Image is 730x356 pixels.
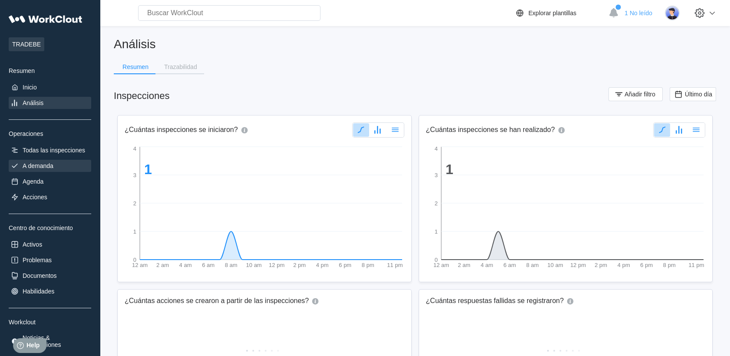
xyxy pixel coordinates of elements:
div: Todas las inspecciones [23,147,85,154]
h2: ¿Cuántas acciones se crearon a partir de las inspecciones? [125,297,309,306]
tspan: 8 pm [663,262,675,268]
div: Inicio [23,84,37,91]
tspan: 1 [133,228,136,235]
tspan: 2 pm [293,262,306,268]
tspan: 11 pm [387,262,403,268]
div: Noticias & atualizaciones [23,334,89,348]
tspan: 2 pm [595,262,607,268]
button: Trazabilidad [155,60,204,73]
tspan: 8 am [526,262,538,268]
tspan: 8 am [225,262,238,268]
tspan: 2 am [156,262,169,268]
tspan: 1 [144,162,152,177]
div: Centro de conocimiento [9,224,91,231]
tspan: 4 pm [316,262,329,268]
tspan: 12 pm [570,262,586,268]
tspan: 6 am [202,262,215,268]
a: Inicio [9,81,91,93]
tspan: 12 am [433,262,449,268]
tspan: 1 [434,228,437,235]
a: A demanda [9,160,91,172]
div: Trazabilidad [164,64,197,70]
a: Explorar plantillas [515,8,604,18]
tspan: 6 pm [640,262,653,268]
tspan: 4 [133,145,136,152]
tspan: 12 pm [269,262,284,268]
div: Operaciones [9,130,91,137]
tspan: 11 pm [688,262,704,268]
span: Añadir filtro [624,91,655,97]
h2: ¿Cuántas inspecciones se han realizado? [426,125,555,135]
div: Documentos [23,272,57,279]
tspan: 0 [133,257,136,263]
div: Activos [23,241,42,248]
tspan: 4 am [179,262,192,268]
tspan: 2 [434,200,437,207]
a: Todas las inspecciones [9,144,91,156]
tspan: 8 pm [362,262,374,268]
a: Activos [9,238,91,251]
tspan: 3 [133,172,136,178]
tspan: 1 [446,162,453,177]
div: Problemas [23,257,52,264]
a: Problemas [9,254,91,266]
a: Análisis [9,97,91,109]
div: Análisis [23,99,43,106]
a: Noticias & atualizaciones [9,333,91,350]
button: Resumen [114,60,155,73]
div: A demanda [23,162,53,169]
tspan: 10 am [547,262,563,268]
span: Último día [685,91,712,98]
h2: ¿Cuántas inspecciones se iniciaron? [125,125,238,135]
tspan: 4 am [480,262,493,268]
div: Resumen [9,67,91,74]
tspan: 4 [434,145,437,152]
div: Workclout [9,319,91,326]
div: Agenda [23,178,43,185]
div: Acciones [23,194,47,201]
a: Habilidades [9,285,91,297]
tspan: 2 am [458,262,470,268]
tspan: 2 [133,200,136,207]
tspan: 0 [434,257,437,263]
div: Habilidades [23,288,54,295]
a: Documentos [9,270,91,282]
tspan: 6 am [503,262,516,268]
button: Añadir filtro [608,87,663,101]
div: Resumen [122,64,149,70]
a: Agenda [9,175,91,188]
tspan: 10 am [246,262,262,268]
h2: Análisis [114,36,716,52]
a: Acciones [9,191,91,203]
tspan: 3 [434,172,437,178]
span: TRADEBE [9,37,44,51]
tspan: 4 pm [617,262,630,268]
span: 1 No leído [624,10,652,16]
tspan: 12 am [132,262,148,268]
div: Explorar plantillas [529,10,577,16]
h2: ¿Cuántas respuestas fallidas se registraron? [426,297,564,306]
img: user-5.png [665,6,680,20]
div: Inspecciones [114,90,169,102]
tspan: 6 pm [339,262,351,268]
input: Buscar WorkClout [138,5,320,21]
